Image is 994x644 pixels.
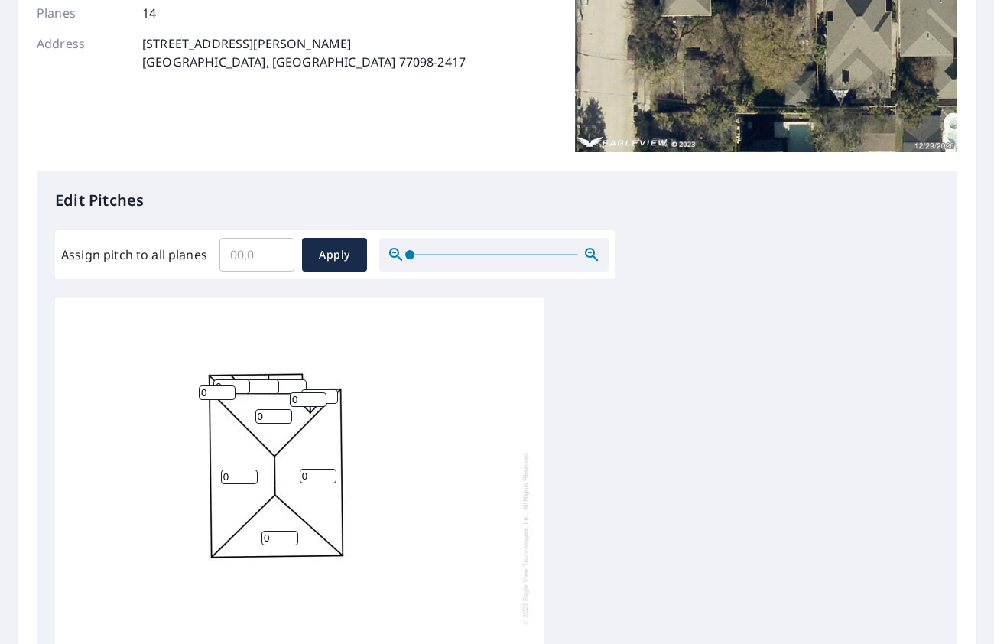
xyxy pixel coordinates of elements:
[55,189,939,212] p: Edit Pitches
[61,246,207,264] label: Assign pitch to all planes
[219,233,294,276] input: 00.0
[314,246,355,265] span: Apply
[142,34,466,71] p: [STREET_ADDRESS][PERSON_NAME] [GEOGRAPHIC_DATA], [GEOGRAPHIC_DATA] 77098-2417
[142,4,156,22] p: 14
[37,34,128,71] p: Address
[302,238,367,272] button: Apply
[37,4,128,22] p: Planes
